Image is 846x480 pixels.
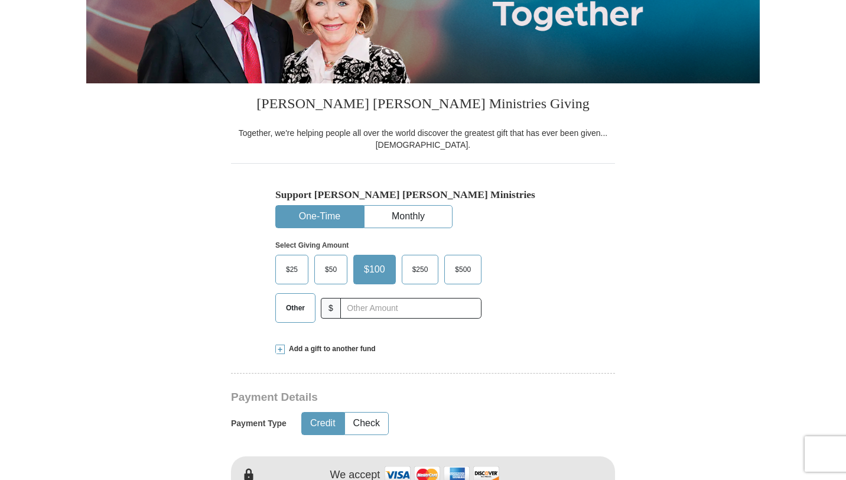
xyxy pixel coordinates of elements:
[358,261,391,278] span: $100
[340,298,481,319] input: Other Amount
[231,419,287,429] h5: Payment Type
[276,206,363,228] button: One-Time
[285,344,376,354] span: Add a gift to another fund
[231,127,615,151] div: Together, we're helping people all over the world discover the greatest gift that has ever been g...
[231,83,615,127] h3: [PERSON_NAME] [PERSON_NAME] Ministries Giving
[319,261,343,278] span: $50
[280,261,304,278] span: $25
[406,261,434,278] span: $250
[280,299,311,317] span: Other
[275,241,349,249] strong: Select Giving Amount
[321,298,341,319] span: $
[449,261,477,278] span: $500
[302,413,344,434] button: Credit
[365,206,452,228] button: Monthly
[345,413,388,434] button: Check
[231,391,532,404] h3: Payment Details
[275,189,571,201] h5: Support [PERSON_NAME] [PERSON_NAME] Ministries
